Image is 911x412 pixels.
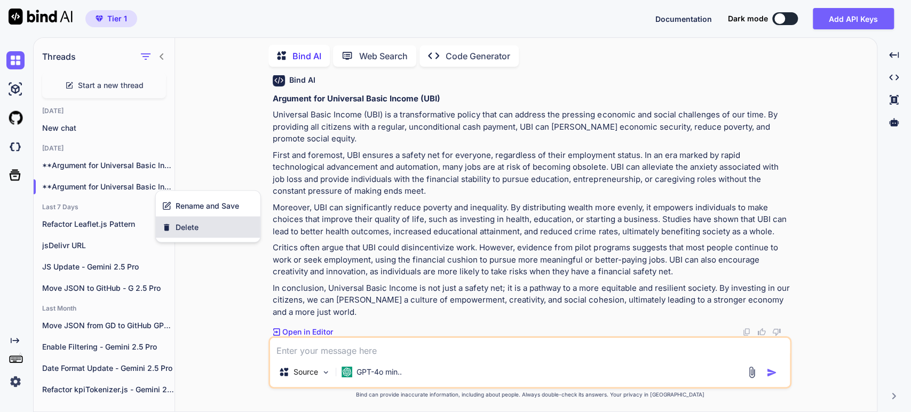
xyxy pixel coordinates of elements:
span: Delete [176,221,199,232]
p: Moreover, UBI can significantly reduce poverty and inequality. By distributing wealth more evenly... [273,202,789,238]
p: Bind can provide inaccurate information, including about people. Always double-check its answers.... [268,391,791,399]
img: darkCloudIdeIcon [6,138,25,156]
img: ai-studio [6,80,25,98]
span: Dark mode [728,13,768,24]
p: Refactor kpiTokenizer.js - Gemini 2.5 Pro [42,384,175,395]
span: Start a new thread [78,80,144,91]
p: Refactor Leaflet.js Pattern [42,219,175,229]
img: settings [6,373,25,391]
img: githubLight [6,109,25,127]
p: First and foremost, UBI ensures a safety net for everyone, regardless of their employment status.... [273,149,789,197]
span: Tier 1 [107,13,127,24]
p: Bind AI [292,50,321,62]
span: Rename and Save [176,200,239,211]
p: New chat [42,123,175,133]
img: premium [96,15,103,22]
img: dislike [772,328,781,336]
p: jsDelivr URL [42,240,175,251]
p: Source [294,367,318,377]
p: Universal Basic Income (UBI) is a transformative policy that can address the pressing economic an... [273,109,789,145]
img: chat [6,51,25,69]
img: Bind AI [9,9,73,25]
button: Add API Keys [813,8,894,29]
p: Move JSON from GD to GitHub GPT -4o [42,320,175,331]
button: Documentation [655,13,712,25]
img: icon [766,367,777,378]
strong: Argument for Universal Basic Income (UBI) [273,93,440,104]
p: Enable Filtering - Gemini 2.5 Pro [42,342,175,352]
p: **Argument for Universal Basic Income (UBI)** Universal... [42,160,175,171]
p: GPT-4o min.. [357,367,402,377]
img: Pick Models [321,368,330,377]
p: **Argument for Universal Basic Income (UBI)** Universal... [42,181,175,192]
span: Documentation [655,14,712,23]
img: attachment [746,366,758,378]
img: GPT-4o mini [342,367,352,377]
p: Date Format Update - Gemini 2.5 Pro [42,363,175,374]
h6: Bind AI [289,75,315,85]
button: Rename and Save [156,195,260,216]
button: Delete [156,216,260,237]
h2: Last 7 Days [34,203,175,211]
p: JS Update - Gemini 2.5 Pro [42,262,175,272]
h2: [DATE] [34,144,175,153]
p: Open in Editor [282,327,333,337]
p: Code Generator [446,50,510,62]
p: In conclusion, Universal Basic Income is not just a safety net; it is a pathway to a more equitab... [273,282,789,319]
h1: Threads [42,50,76,63]
img: copy [742,328,751,336]
p: Move JSON to GitHub - G 2.5 Pro [42,283,175,294]
p: Web Search [359,50,408,62]
img: like [757,328,766,336]
p: Critics often argue that UBI could disincentivize work. However, evidence from pilot programs sug... [273,242,789,278]
button: premiumTier 1 [85,10,137,27]
h2: [DATE] [34,107,175,115]
h2: Last Month [34,304,175,313]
